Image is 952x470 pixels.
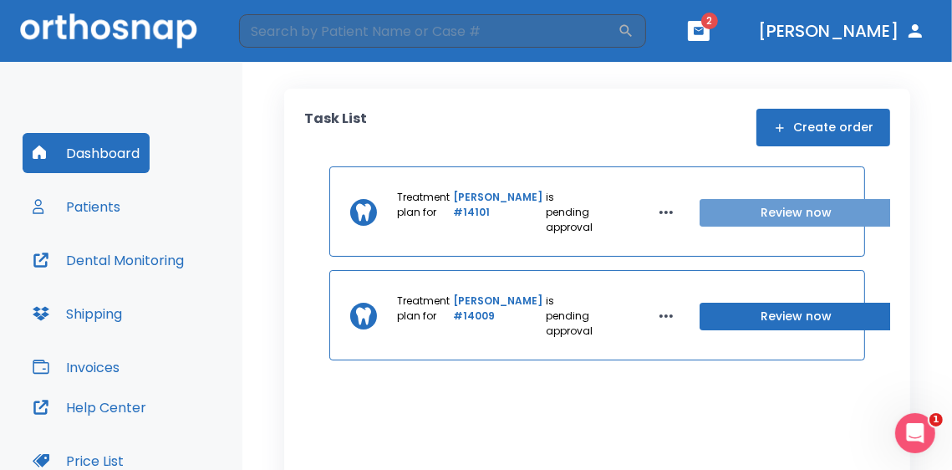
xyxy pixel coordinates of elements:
button: Dental Monitoring [23,240,194,280]
button: Review now [700,199,893,227]
p: Treatment plan for [397,294,450,339]
button: Review now [700,303,893,330]
a: [PERSON_NAME] #14101 [453,190,542,235]
p: is pending approval [546,294,593,339]
p: Task List [304,109,367,146]
span: 1 [929,413,943,427]
span: 2 [701,13,718,29]
input: Search by Patient Name or Case # [239,14,618,48]
button: Patients [23,186,130,227]
img: Orthosnap [20,13,197,48]
button: Invoices [23,347,130,387]
iframe: Intercom live chat [895,413,935,453]
p: is pending approval [546,190,593,235]
button: [PERSON_NAME] [751,16,932,46]
button: Shipping [23,294,132,334]
a: [PERSON_NAME] #14009 [453,294,542,339]
button: Help Center [23,387,156,427]
button: Dashboard [23,133,150,173]
button: Create order [756,109,890,146]
p: Treatment plan for [397,190,450,235]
